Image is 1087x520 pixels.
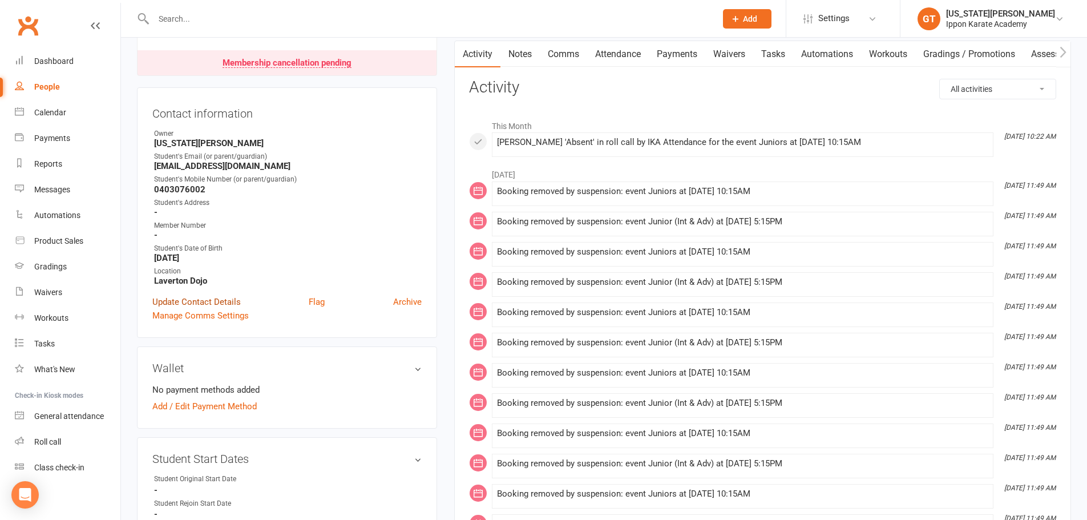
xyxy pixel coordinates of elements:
[1004,363,1056,371] i: [DATE] 11:49 AM
[34,313,68,323] div: Workouts
[34,365,75,374] div: What's New
[500,41,540,67] a: Notes
[152,362,422,374] h3: Wallet
[649,41,705,67] a: Payments
[455,41,500,67] a: Activity
[34,108,66,117] div: Calendar
[1004,333,1056,341] i: [DATE] 11:49 AM
[154,474,248,485] div: Student Original Start Date
[154,485,422,495] strong: -
[15,74,120,100] a: People
[154,276,422,286] strong: Laverton Dojo
[705,41,753,67] a: Waivers
[1004,182,1056,190] i: [DATE] 11:49 AM
[497,277,988,287] div: Booking removed by suspension: event Junior (Int & Adv) at [DATE] 5:15PM
[34,57,74,66] div: Dashboard
[15,100,120,126] a: Calendar
[34,262,67,271] div: Gradings
[918,7,940,30] div: GT
[1004,303,1056,311] i: [DATE] 11:49 AM
[15,455,120,481] a: Class kiosk mode
[1004,424,1056,432] i: [DATE] 11:49 AM
[469,114,1056,132] li: This Month
[15,280,120,305] a: Waivers
[497,247,988,257] div: Booking removed by suspension: event Juniors at [DATE] 10:15AM
[34,288,62,297] div: Waivers
[15,305,120,331] a: Workouts
[497,429,988,438] div: Booking removed by suspension: event Juniors at [DATE] 10:15AM
[818,6,850,31] span: Settings
[497,308,988,317] div: Booking removed by suspension: event Juniors at [DATE] 10:15AM
[154,151,422,162] div: Student's Email (or parent/guardian)
[154,184,422,195] strong: 0403076002
[309,295,325,309] a: Flag
[152,383,422,397] li: No payment methods added
[497,338,988,348] div: Booking removed by suspension: event Junior (Int & Adv) at [DATE] 5:15PM
[15,228,120,254] a: Product Sales
[152,103,422,120] h3: Contact information
[15,404,120,429] a: General attendance kiosk mode
[15,429,120,455] a: Roll call
[154,174,422,185] div: Student's Mobile Number (or parent/guardian)
[34,159,62,168] div: Reports
[723,9,771,29] button: Add
[497,459,988,469] div: Booking removed by suspension: event Junior (Int & Adv) at [DATE] 5:15PM
[393,295,422,309] a: Archive
[34,463,84,472] div: Class check-in
[861,41,915,67] a: Workouts
[154,220,422,231] div: Member Number
[15,331,120,357] a: Tasks
[154,138,422,148] strong: [US_STATE][PERSON_NAME]
[34,412,104,421] div: General attendance
[587,41,649,67] a: Attendance
[154,498,248,509] div: Student Rejoin Start Date
[154,161,422,171] strong: [EMAIL_ADDRESS][DOMAIN_NAME]
[223,59,351,68] div: Membership cancellation pending
[152,453,422,465] h3: Student Start Dates
[497,187,988,196] div: Booking removed by suspension: event Juniors at [DATE] 10:15AM
[15,49,120,74] a: Dashboard
[34,134,70,143] div: Payments
[1004,272,1056,280] i: [DATE] 11:49 AM
[11,481,39,509] div: Open Intercom Messenger
[154,197,422,208] div: Student's Address
[540,41,587,67] a: Comms
[1004,242,1056,250] i: [DATE] 11:49 AM
[497,138,988,147] div: [PERSON_NAME] 'Absent' in roll call by IKA Attendance for the event Juniors at [DATE] 10:15AM
[152,309,249,323] a: Manage Comms Settings
[154,128,422,139] div: Owner
[946,19,1055,29] div: Ippon Karate Academy
[1004,454,1056,462] i: [DATE] 11:49 AM
[34,185,70,194] div: Messages
[150,11,708,27] input: Search...
[753,41,793,67] a: Tasks
[15,357,120,382] a: What's New
[152,295,241,309] a: Update Contact Details
[469,163,1056,181] li: [DATE]
[154,266,422,277] div: Location
[154,509,422,519] strong: -
[793,41,861,67] a: Automations
[154,230,422,240] strong: -
[34,82,60,91] div: People
[15,126,120,151] a: Payments
[1004,132,1056,140] i: [DATE] 10:22 AM
[154,243,422,254] div: Student's Date of Birth
[915,41,1023,67] a: Gradings / Promotions
[497,217,988,227] div: Booking removed by suspension: event Junior (Int & Adv) at [DATE] 5:15PM
[34,211,80,220] div: Automations
[154,207,422,217] strong: -
[152,400,257,413] a: Add / Edit Payment Method
[15,151,120,177] a: Reports
[469,79,1056,96] h3: Activity
[497,398,988,408] div: Booking removed by suspension: event Junior (Int & Adv) at [DATE] 5:15PM
[34,236,83,245] div: Product Sales
[154,253,422,263] strong: [DATE]
[743,14,757,23] span: Add
[1004,393,1056,401] i: [DATE] 11:49 AM
[946,9,1055,19] div: [US_STATE][PERSON_NAME]
[497,368,988,378] div: Booking removed by suspension: event Juniors at [DATE] 10:15AM
[14,11,42,40] a: Clubworx
[1004,212,1056,220] i: [DATE] 11:49 AM
[34,437,61,446] div: Roll call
